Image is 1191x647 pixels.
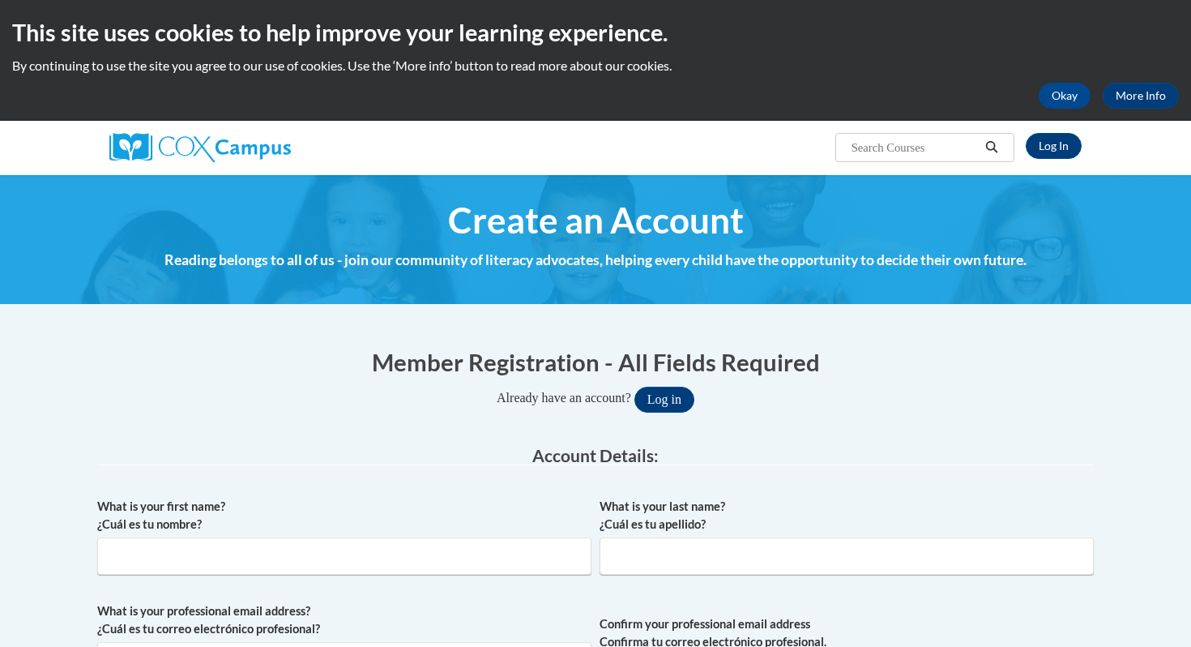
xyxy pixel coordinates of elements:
[497,391,631,405] span: Already have an account?
[448,199,744,242] span: Create an Account
[12,16,1179,49] h2: This site uses cookies to help improve your learning experience.
[97,602,591,638] label: What is your professional email address? ¿Cuál es tu correo electrónico profesional?
[97,250,1094,271] h4: Reading belongs to all of us - join our community of literacy advocates, helping every child have...
[1039,83,1091,109] button: Okay
[600,538,1094,575] input: Metadata input
[850,138,980,157] input: Search Courses
[97,498,591,533] label: What is your first name? ¿Cuál es tu nombre?
[600,498,1094,533] label: What is your last name? ¿Cuál es tu apellido?
[1026,133,1082,159] a: Log In
[97,345,1094,379] h1: Member Registration - All Fields Required
[1103,83,1179,109] a: More Info
[12,57,1179,75] p: By continuing to use the site you agree to our use of cookies. Use the ‘More info’ button to read...
[109,133,291,162] img: Cox Campus
[980,138,1004,157] button: Search
[97,538,591,575] input: Metadata input
[634,387,694,413] button: Log in
[532,445,659,465] span: Account Details:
